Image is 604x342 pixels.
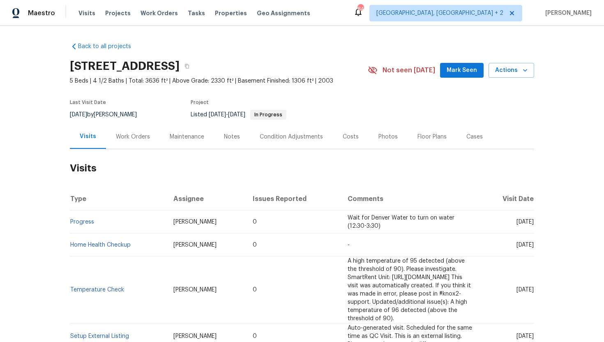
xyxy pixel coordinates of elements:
[447,65,477,76] span: Mark Seen
[417,133,447,141] div: Floor Plans
[224,133,240,141] div: Notes
[253,242,257,248] span: 0
[253,219,257,225] span: 0
[466,133,483,141] div: Cases
[516,287,534,293] span: [DATE]
[376,9,503,17] span: [GEOGRAPHIC_DATA], [GEOGRAPHIC_DATA] + 2
[80,132,96,141] div: Visits
[70,110,147,120] div: by [PERSON_NAME]
[253,287,257,293] span: 0
[489,63,534,78] button: Actions
[180,59,194,74] button: Copy Address
[70,333,129,339] a: Setup External Listing
[343,133,359,141] div: Costs
[173,287,217,293] span: [PERSON_NAME]
[141,9,178,17] span: Work Orders
[191,112,286,118] span: Listed
[28,9,55,17] span: Maestro
[341,187,480,210] th: Comments
[173,219,217,225] span: [PERSON_NAME]
[542,9,592,17] span: [PERSON_NAME]
[70,100,106,105] span: Last Visit Date
[209,112,226,118] span: [DATE]
[260,133,323,141] div: Condition Adjustments
[516,219,534,225] span: [DATE]
[348,242,350,248] span: -
[70,242,131,248] a: Home Health Checkup
[170,133,204,141] div: Maintenance
[215,9,247,17] span: Properties
[348,215,454,229] span: Wait for Denver Water to turn on water (12:30-3:30)
[348,258,471,321] span: A high temperature of 95 detected (above the threshold of 90). Please investigate. SmartRent Unit...
[70,149,534,187] h2: Visits
[253,333,257,339] span: 0
[70,62,180,70] h2: [STREET_ADDRESS]
[188,10,205,16] span: Tasks
[257,9,310,17] span: Geo Assignments
[70,219,94,225] a: Progress
[167,187,247,210] th: Assignee
[78,9,95,17] span: Visits
[246,187,341,210] th: Issues Reported
[173,242,217,248] span: [PERSON_NAME]
[70,287,124,293] a: Temperature Check
[116,133,150,141] div: Work Orders
[70,112,87,118] span: [DATE]
[105,9,131,17] span: Projects
[357,5,363,13] div: 84
[173,333,217,339] span: [PERSON_NAME]
[70,187,167,210] th: Type
[191,100,209,105] span: Project
[440,63,484,78] button: Mark Seen
[209,112,245,118] span: -
[70,42,149,51] a: Back to all projects
[480,187,534,210] th: Visit Date
[228,112,245,118] span: [DATE]
[383,66,435,74] span: Not seen [DATE]
[70,77,368,85] span: 5 Beds | 4 1/2 Baths | Total: 3636 ft² | Above Grade: 2330 ft² | Basement Finished: 1306 ft² | 2003
[495,65,528,76] span: Actions
[516,242,534,248] span: [DATE]
[251,112,286,117] span: In Progress
[516,333,534,339] span: [DATE]
[378,133,398,141] div: Photos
